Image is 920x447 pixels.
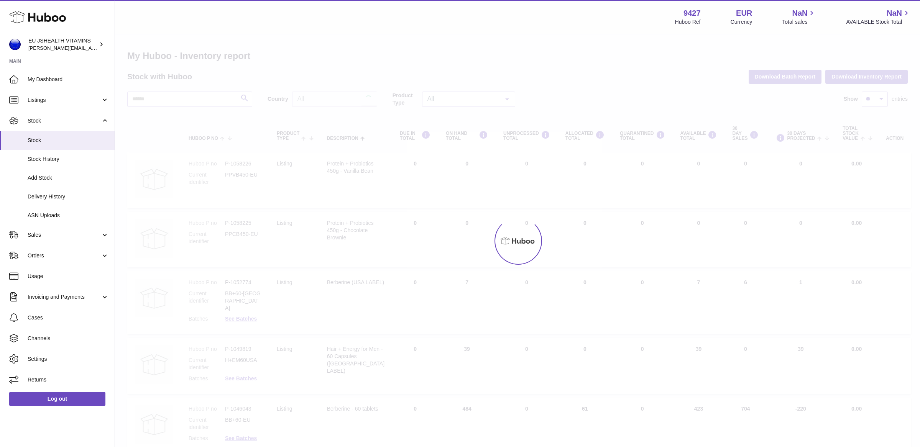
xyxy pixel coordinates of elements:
[28,137,109,144] span: Stock
[782,8,816,26] a: NaN Total sales
[846,18,911,26] span: AVAILABLE Stock Total
[28,355,109,363] span: Settings
[731,18,752,26] div: Currency
[28,97,101,104] span: Listings
[9,39,21,50] img: laura@jessicasepel.com
[28,193,109,200] span: Delivery History
[28,252,101,259] span: Orders
[887,8,902,18] span: NaN
[28,174,109,182] span: Add Stock
[9,392,105,406] a: Log out
[28,156,109,163] span: Stock History
[736,8,752,18] strong: EUR
[683,8,701,18] strong: 9427
[28,45,154,51] span: [PERSON_NAME][EMAIL_ADDRESS][DOMAIN_NAME]
[28,37,97,52] div: EU JSHEALTH VITAMINS
[28,212,109,219] span: ASN Uploads
[28,335,109,342] span: Channels
[675,18,701,26] div: Huboo Ref
[792,8,807,18] span: NaN
[846,8,911,26] a: NaN AVAILABLE Stock Total
[28,293,101,301] span: Invoicing and Payments
[28,76,109,83] span: My Dashboard
[782,18,816,26] span: Total sales
[28,376,109,383] span: Returns
[28,314,109,321] span: Cases
[28,273,109,280] span: Usage
[28,231,101,239] span: Sales
[28,117,101,124] span: Stock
